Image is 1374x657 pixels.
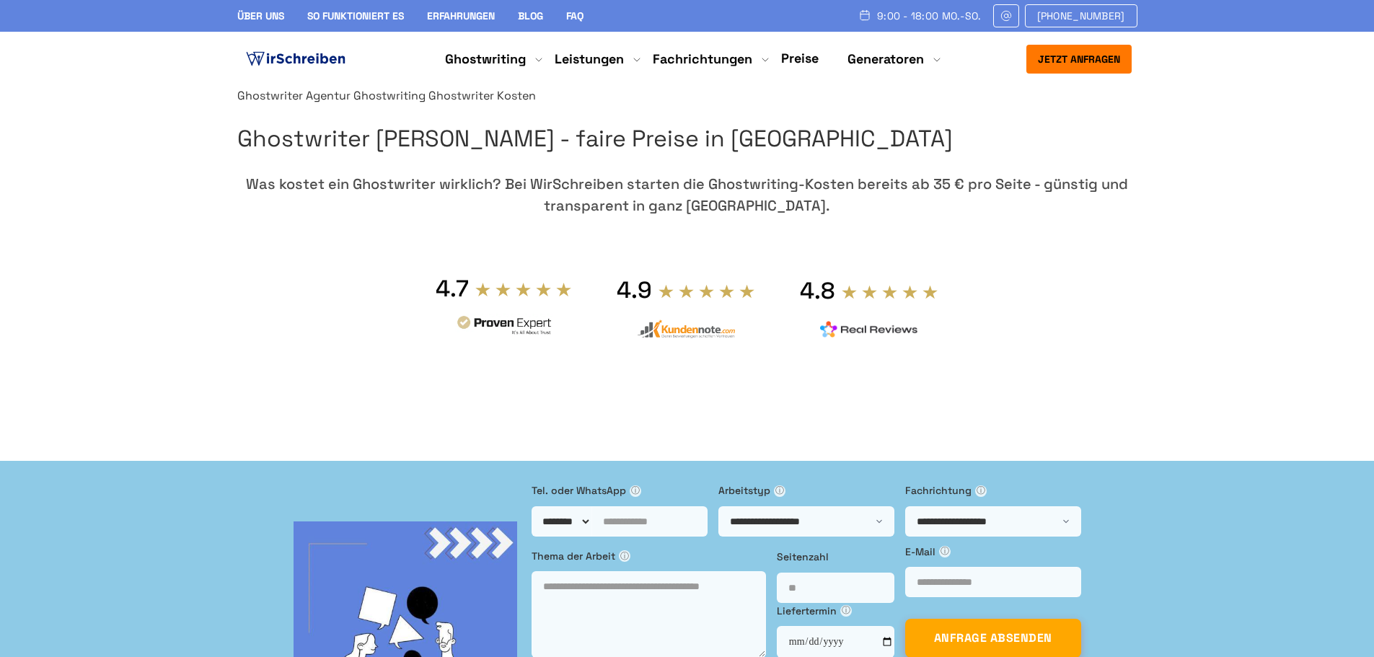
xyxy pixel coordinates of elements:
[307,9,404,22] a: So funktioniert es
[718,482,894,498] label: Arbeitstyp
[237,9,284,22] a: Über uns
[841,284,939,300] img: stars
[619,550,630,562] span: ⓘ
[774,485,785,497] span: ⓘ
[1000,10,1013,22] img: Email
[555,50,624,68] a: Leistungen
[243,48,348,70] img: logo ghostwriter-österreich
[777,603,894,619] label: Liefertermin
[436,274,469,303] div: 4.7
[653,50,752,68] a: Fachrichtungen
[617,275,652,304] div: 4.9
[877,10,982,22] span: 9:00 - 18:00 Mo.-So.
[427,9,495,22] a: Erfahrungen
[777,549,894,565] label: Seitenzahl
[630,485,641,497] span: ⓘ
[847,50,924,68] a: Generatoren
[1025,4,1137,27] a: [PHONE_NUMBER]
[820,321,918,338] img: realreviews
[858,9,871,21] img: Schedule
[905,544,1081,560] label: E-Mail
[475,281,573,297] img: stars
[939,546,951,557] span: ⓘ
[781,50,819,66] a: Preise
[237,88,351,103] a: Ghostwriter Agentur
[566,9,583,22] a: FAQ
[637,319,735,339] img: kundennote
[658,283,756,299] img: stars
[840,605,852,617] span: ⓘ
[1037,10,1125,22] span: [PHONE_NUMBER]
[532,482,708,498] label: Tel. oder WhatsApp
[532,548,766,564] label: Thema der Arbeit
[237,120,1137,157] h1: Ghostwriter [PERSON_NAME] - faire Preise in [GEOGRAPHIC_DATA]
[237,173,1137,216] div: Was kostet ein Ghostwriter wirklich? Bei WirSchreiben starten die Ghostwriting-Kosten bereits ab ...
[428,88,536,103] span: Ghostwriter Kosten
[800,276,835,305] div: 4.8
[905,482,1081,498] label: Fachrichtung
[445,50,526,68] a: Ghostwriting
[975,485,987,497] span: ⓘ
[353,88,426,103] a: Ghostwriting
[1026,45,1132,74] button: Jetzt anfragen
[518,9,543,22] a: Blog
